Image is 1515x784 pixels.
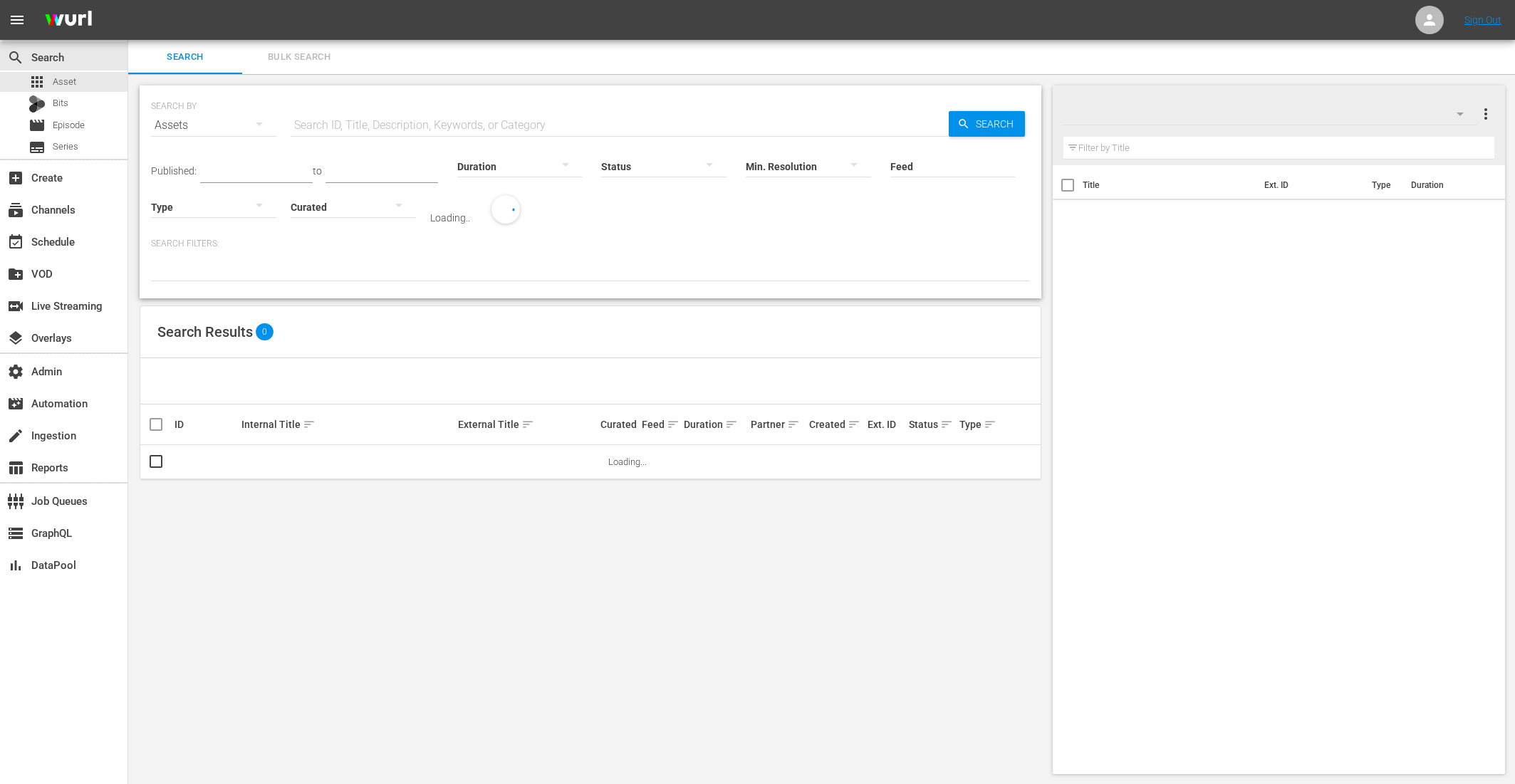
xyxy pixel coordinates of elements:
span: Series [28,139,46,156]
span: Series [53,140,78,154]
div: Bits [28,95,46,113]
div: Type [959,416,989,433]
span: Admin [7,363,24,380]
div: Loading.. [430,212,470,224]
span: Reports [7,459,24,476]
div: Status [909,416,954,433]
span: Asset [53,75,76,89]
span: Channels [7,202,24,219]
span: Search [137,49,234,66]
span: Live Streaming [7,298,24,315]
div: Internal Title [241,416,454,433]
span: Asset [28,73,46,90]
span: Bulk Search [251,49,348,66]
span: Search Results [157,323,253,340]
div: Duration [684,416,746,433]
span: Overlays [7,330,24,347]
span: Create [7,169,24,187]
div: Ext. ID [868,419,905,430]
div: Curated [600,419,638,430]
span: sort [725,418,738,431]
span: sort [521,418,534,431]
div: ID [175,419,237,430]
span: VOD [7,266,24,283]
button: Search [949,111,1025,137]
span: sort [848,418,860,431]
span: sort [940,418,953,431]
span: to [313,165,322,177]
div: External Title [458,416,595,433]
span: Automation [7,395,24,412]
span: Loading... [608,456,647,467]
span: Bits [53,96,68,110]
span: sort [787,418,800,431]
span: Episode [28,117,46,134]
a: Sign Out [1464,14,1501,26]
th: Title [1083,165,1256,205]
div: Created [809,416,863,433]
span: GraphQL [7,525,24,542]
span: Job Queues [7,493,24,510]
span: sort [303,418,316,431]
span: Ingestion [7,427,24,444]
span: Search [7,49,24,66]
div: Partner [751,416,805,433]
span: menu [9,11,26,28]
img: ans4CAIJ8jUAAAAAAAAAAAAAAAAAAAAAAAAgQb4GAAAAAAAAAAAAAAAAAAAAAAAAJMjXAAAAAAAAAAAAAAAAAAAAAAAAgAT5G... [34,4,103,37]
th: Ext. ID [1256,165,1364,205]
div: Feed [642,416,680,433]
p: Search Filters: [151,238,1030,250]
th: Type [1363,165,1402,205]
div: Assets [151,105,276,145]
button: more_vert [1477,97,1494,131]
span: Episode [53,118,85,132]
span: more_vert [1477,105,1494,122]
th: Duration [1402,165,1488,205]
span: sort [667,418,680,431]
span: 0 [256,323,274,340]
span: Published: [151,165,197,177]
span: sort [984,418,996,431]
span: DataPool [7,557,24,574]
span: Schedule [7,234,24,251]
span: Search [970,111,1025,137]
